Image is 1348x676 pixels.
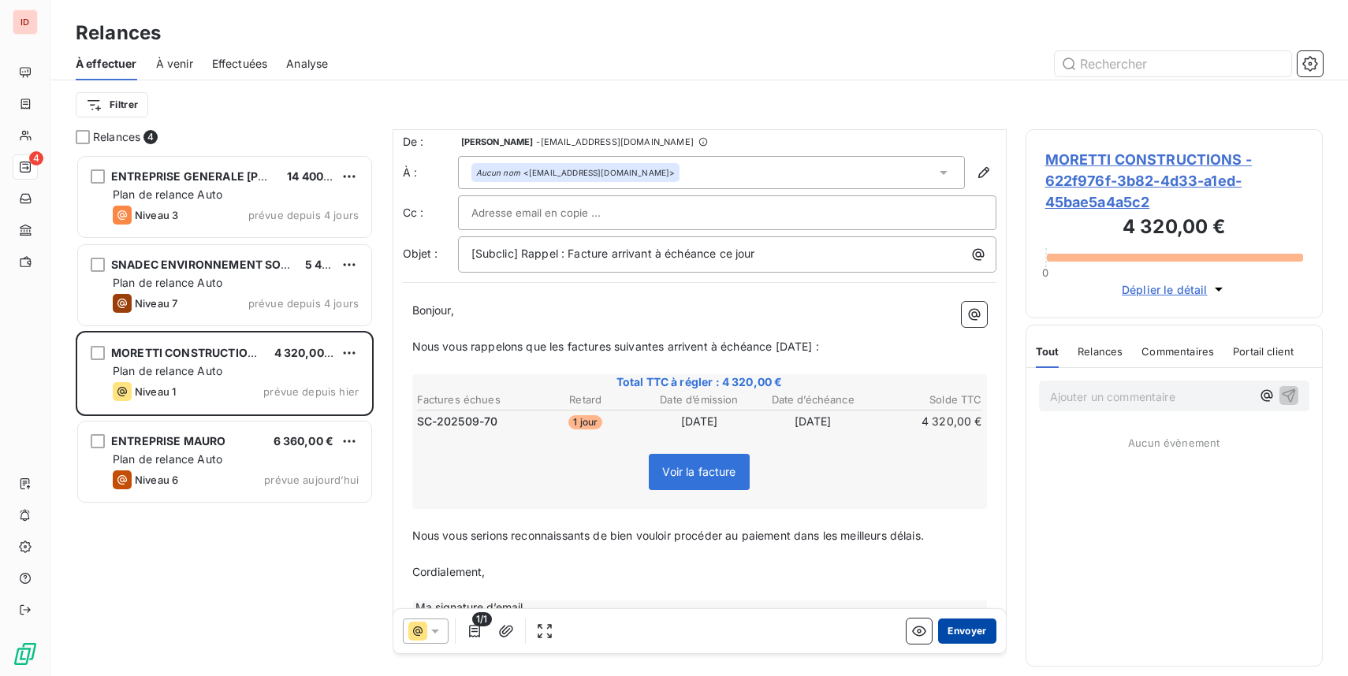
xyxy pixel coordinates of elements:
[76,56,137,72] span: À effectuer
[76,19,161,47] h3: Relances
[416,392,528,408] th: Factures échues
[417,414,498,429] span: SC-202509-70
[938,618,996,644] button: Envoyer
[412,340,819,353] span: Nous vous rappelons que les factures suivantes arrivent à échéance [DATE] :
[274,434,334,448] span: 6 360,00 €
[113,276,222,289] span: Plan de relance Auto
[403,165,458,180] label: À :
[76,154,374,676] div: grid
[1078,345,1123,358] span: Relances
[1045,213,1304,244] h3: 4 320,00 €
[286,56,328,72] span: Analyse
[76,92,148,117] button: Filtrer
[403,247,438,260] span: Objet :
[274,346,335,359] span: 4 320,00 €
[1117,280,1231,299] button: Déplier le détail
[472,612,491,626] span: 1/1
[461,137,534,147] span: [PERSON_NAME]
[135,474,178,486] span: Niveau 6
[1122,281,1208,298] span: Déplier le détail
[1233,345,1294,358] span: Portail client
[870,392,982,408] th: Solde TTC
[263,385,359,398] span: prévue depuis hier
[111,258,496,271] span: SNADEC ENVIRONNEMENT SOCIETE NATIONALE DE [MEDICAL_DATA]
[248,297,359,310] span: prévue depuis 4 jours
[870,413,982,430] td: 4 320,00 €
[1036,345,1059,358] span: Tout
[1141,345,1214,358] span: Commentaires
[1045,149,1304,213] span: MORETTI CONSTRUCTIONS - 622f976f-3b82-4d33-a1ed-45bae5a4a5c2
[471,247,755,260] span: [Subclic] Rappel : Facture arrivant à échéance ce jour
[111,169,341,183] span: ENTREPRISE GENERALE [PERSON_NAME]
[305,258,366,271] span: 5 400,00 €
[111,434,225,448] span: ENTREPRISE MAURO
[93,129,140,145] span: Relances
[662,465,735,478] span: Voir la facture
[530,392,642,408] th: Retard
[643,413,755,430] td: [DATE]
[113,188,222,201] span: Plan de relance Auto
[111,346,263,359] span: MORETTI CONSTRUCTIONS
[412,529,924,542] span: Nous vous serions reconnaissants de bien vouloir procéder au paiement dans les meilleurs délais.
[476,167,676,178] div: <[EMAIL_ADDRESS][DOMAIN_NAME]>
[415,374,985,390] span: Total TTC à régler : 4 320,00 €
[143,130,158,144] span: 4
[13,9,38,35] div: ID
[412,303,454,317] span: Bonjour,
[568,415,602,429] span: 1 jour
[536,137,693,147] span: - [EMAIL_ADDRESS][DOMAIN_NAME]
[643,392,755,408] th: Date d’émission
[403,205,458,221] label: Cc :
[1128,436,1220,449] span: Aucun évènement
[113,452,222,466] span: Plan de relance Auto
[1042,266,1048,279] span: 0
[248,209,359,221] span: prévue depuis 4 jours
[287,169,352,183] span: 14 400,00 €
[135,209,178,221] span: Niveau 3
[403,134,458,150] span: De :
[156,56,193,72] span: À venir
[476,167,520,178] em: Aucun nom
[135,297,177,310] span: Niveau 7
[757,413,869,430] td: [DATE]
[113,364,222,377] span: Plan de relance Auto
[471,201,641,225] input: Adresse email en copie ...
[135,385,176,398] span: Niveau 1
[1294,622,1332,660] iframe: Intercom live chat
[264,474,359,486] span: prévue aujourd’hui
[212,56,268,72] span: Effectuées
[757,392,869,408] th: Date d’échéance
[1055,51,1291,76] input: Rechercher
[412,565,486,578] span: Cordialement,
[13,641,38,667] img: Logo LeanPay
[29,151,43,165] span: 4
